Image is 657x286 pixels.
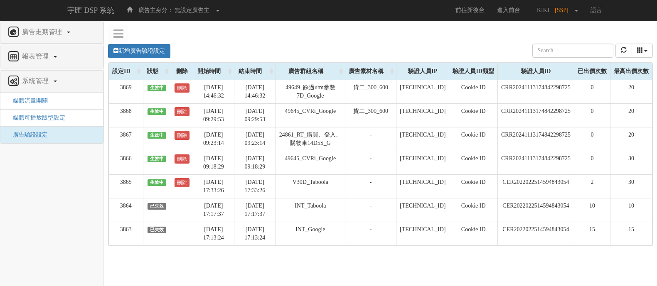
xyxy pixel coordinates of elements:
[449,151,498,174] td: Cookie ID
[276,222,345,245] td: INT_Google
[610,151,652,174] td: 30
[396,80,449,103] td: [TECHNICAL_ID]
[497,151,574,174] td: CRR20241113174842298725
[497,174,574,198] td: CER2022022514594843054
[345,103,396,127] td: 貨二_300_600
[449,174,498,198] td: Cookie ID
[7,50,97,64] a: 報表管理
[193,127,234,151] td: [DATE] 09:23:14
[497,80,574,103] td: CRR20241113174842298725
[396,103,449,127] td: [TECHNICAL_ID]
[234,198,276,222] td: [DATE] 17:17:37
[345,80,396,103] td: 貨二_300_600
[574,80,610,103] td: 0
[396,127,449,151] td: [TECHNICAL_ID]
[234,151,276,174] td: [DATE] 09:18:29
[610,127,652,151] td: 20
[193,151,234,174] td: [DATE] 09:18:29
[109,63,143,80] div: 設定ID
[138,7,173,13] span: 廣告主身分：
[497,222,574,245] td: CER2022022514594843054
[555,7,573,13] span: [SSP]
[109,151,143,174] td: 3866
[345,151,396,174] td: -
[143,63,171,80] div: 狀態
[108,44,170,58] a: 新增廣告驗證設定
[574,222,610,245] td: 15
[20,53,53,60] span: 報表管理
[449,103,498,127] td: Cookie ID
[175,107,189,116] a: 刪除
[193,198,234,222] td: [DATE] 17:17:37
[148,179,167,186] span: 生效中
[175,154,189,164] a: 刪除
[193,103,234,127] td: [DATE] 09:29:53
[276,103,345,127] td: 49645_CVRi_Google
[345,174,396,198] td: -
[610,80,652,103] td: 20
[109,174,143,198] td: 3865
[345,127,396,151] td: -
[234,80,276,103] td: [DATE] 14:46:32
[610,198,652,222] td: 10
[7,26,97,39] a: 廣告走期管理
[574,127,610,151] td: 0
[449,222,498,245] td: Cookie ID
[20,77,53,84] span: 系統管理
[234,127,276,151] td: [DATE] 09:23:14
[396,198,449,222] td: [TECHNICAL_ID]
[109,222,143,245] td: 3863
[193,174,234,198] td: [DATE] 17:33:26
[175,83,189,93] a: 刪除
[276,63,345,80] div: 廣告群組名稱
[345,198,396,222] td: -
[109,198,143,222] td: 3864
[148,132,167,139] span: 生效中
[449,80,498,103] td: Cookie ID
[7,75,97,88] a: 系統管理
[175,178,189,187] a: 刪除
[276,80,345,103] td: 49649_踩過utm參數7D_Google
[498,63,574,80] div: 驗證人員ID
[148,85,167,91] span: 生效中
[234,222,276,245] td: [DATE] 17:13:24
[234,63,275,80] div: 結束時間
[449,63,497,80] div: 驗證人員ID類型
[610,63,652,80] div: 最高出價次數
[175,131,189,140] a: 刪除
[574,198,610,222] td: 10
[615,44,632,58] button: refresh
[234,103,276,127] td: [DATE] 09:29:53
[449,198,498,222] td: Cookie ID
[276,127,345,151] td: 24861_RT_購買、登入、購物車14D5S_G
[574,103,610,127] td: 0
[193,80,234,103] td: [DATE] 14:46:32
[7,98,48,104] span: 媒體流量開關
[7,115,65,121] a: 媒體可播放版型設定
[497,127,574,151] td: CRR20241113174842298725
[396,174,449,198] td: [TECHNICAL_ID]
[449,127,498,151] td: Cookie ID
[276,174,345,198] td: V30D_Taboola
[171,63,193,80] div: 刪除
[345,63,396,80] div: 廣告素材名稱
[109,103,143,127] td: 3868
[497,103,574,127] td: CRR20241113174842298725
[574,174,610,198] td: 2
[632,44,653,58] div: Columns
[276,151,345,174] td: 49645_CVRi_Google
[7,132,48,138] a: 廣告驗證設定
[396,151,449,174] td: [TECHNICAL_ID]
[632,44,653,58] button: columns
[148,203,167,210] span: 已失效
[234,174,276,198] td: [DATE] 17:33:26
[20,28,66,35] span: 廣告走期管理
[574,63,610,80] div: 已出價次數
[276,198,345,222] td: INT_Taboola
[148,156,167,162] span: 生效中
[345,222,396,245] td: -
[148,108,167,115] span: 生效中
[175,7,209,13] span: 無設定廣告主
